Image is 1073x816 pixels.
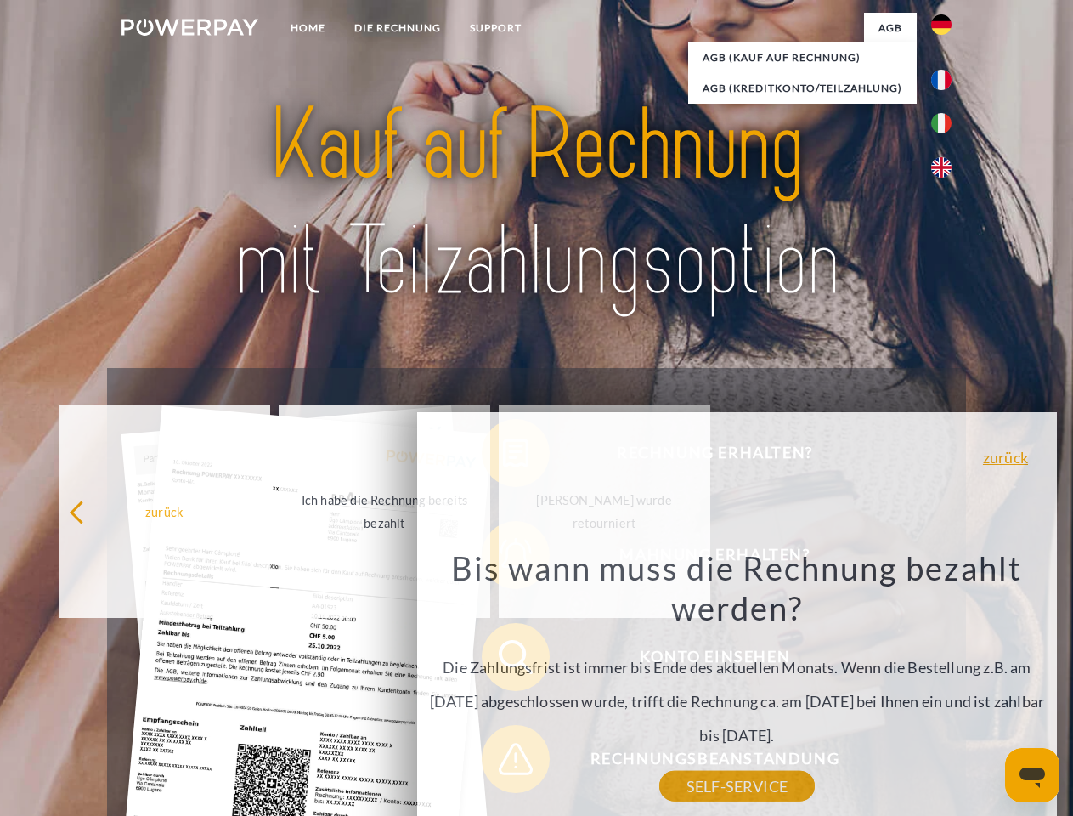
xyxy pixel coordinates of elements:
[340,13,455,43] a: DIE RECHNUNG
[688,73,917,104] a: AGB (Kreditkonto/Teilzahlung)
[931,14,952,35] img: de
[276,13,340,43] a: Home
[983,450,1028,465] a: zurück
[121,19,258,36] img: logo-powerpay-white.svg
[162,82,911,326] img: title-powerpay_de.svg
[931,70,952,90] img: fr
[688,42,917,73] a: AGB (Kauf auf Rechnung)
[864,13,917,43] a: agb
[1005,748,1059,802] iframe: Schaltfläche zum Öffnen des Messaging-Fensters
[659,771,815,802] a: SELF-SERVICE
[427,547,1048,786] div: Die Zahlungsfrist ist immer bis Ende des aktuellen Monats. Wenn die Bestellung z.B. am [DATE] abg...
[289,489,480,535] div: Ich habe die Rechnung bereits bezahlt
[931,113,952,133] img: it
[931,157,952,178] img: en
[427,547,1048,629] h3: Bis wann muss die Rechnung bezahlt werden?
[455,13,536,43] a: SUPPORT
[69,500,260,523] div: zurück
